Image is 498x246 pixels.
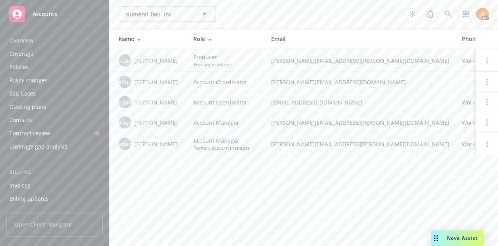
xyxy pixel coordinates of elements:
[6,48,103,60] a: Coverage
[9,140,67,153] div: Coverage gap analysis
[6,140,103,153] a: Coverage gap analysis
[193,119,239,127] span: Account Manager
[134,119,178,127] span: [PERSON_NAME]
[193,98,247,106] span: Account Coordinator
[271,119,449,127] span: [PERSON_NAME][EMAIL_ADDRESS][PERSON_NAME][DOMAIN_NAME]
[98,78,152,86] span: undefinedundefined
[431,230,484,246] button: Nova Assist
[119,35,181,43] div: Name
[134,98,178,106] span: [PERSON_NAME]
[6,61,103,73] a: Policies
[6,193,103,205] a: Billing updates
[476,8,489,20] img: photo
[271,140,449,148] span: [PERSON_NAME][EMAIL_ADDRESS][PERSON_NAME][DOMAIN_NAME]
[134,140,178,148] span: [PERSON_NAME]
[193,53,231,61] span: Producer
[134,78,178,86] span: [PERSON_NAME]
[9,101,46,113] div: Quoting plans
[9,127,50,140] div: Contract review
[271,57,449,65] span: [PERSON_NAME][EMAIL_ADDRESS][PERSON_NAME][DOMAIN_NAME]
[9,34,33,47] div: Overview
[119,6,216,22] button: Numeral Two, Inc
[9,114,32,126] div: Contacts
[271,35,449,43] div: Email
[6,87,103,100] a: SSC Cases
[98,140,152,148] span: undefinedundefined
[6,114,103,126] a: Contacts
[9,61,29,73] div: Policies
[6,3,103,25] a: Accounts
[6,101,103,113] a: Quoting plans
[271,98,449,106] span: [EMAIL_ADDRESS][DOMAIN_NAME]
[6,212,103,237] span: Open Client Navigator
[447,235,478,241] span: Nova Assist
[9,74,47,87] div: Policy changes
[9,87,36,100] div: SSC Cases
[6,34,103,47] a: Overview
[431,230,441,246] div: Drag to move
[6,168,103,176] div: Billing
[125,10,193,18] span: Numeral Two, Inc
[405,6,420,22] a: Stop snowing
[193,136,250,145] span: Account Manager
[6,74,103,87] a: Policy changes
[98,57,152,65] span: undefinedundefined
[193,61,231,68] span: Primary producer
[33,11,57,17] span: Accounts
[9,193,49,205] div: Billing updates
[193,78,247,86] span: Account Coordinator
[134,57,178,65] span: [PERSON_NAME]
[423,6,438,22] a: Report a Bug
[6,127,103,140] a: Contract review
[9,179,30,192] div: Invoices
[9,48,33,60] div: Coverage
[271,78,449,86] span: [PERSON_NAME][EMAIL_ADDRESS][DOMAIN_NAME]
[458,6,474,22] a: Switch app
[98,98,152,106] span: undefinedundefined
[193,35,259,43] div: Role
[6,179,103,192] a: Invoices
[440,6,456,22] a: Search
[193,145,250,151] span: Primary account manager
[98,119,152,127] span: undefinedundefined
